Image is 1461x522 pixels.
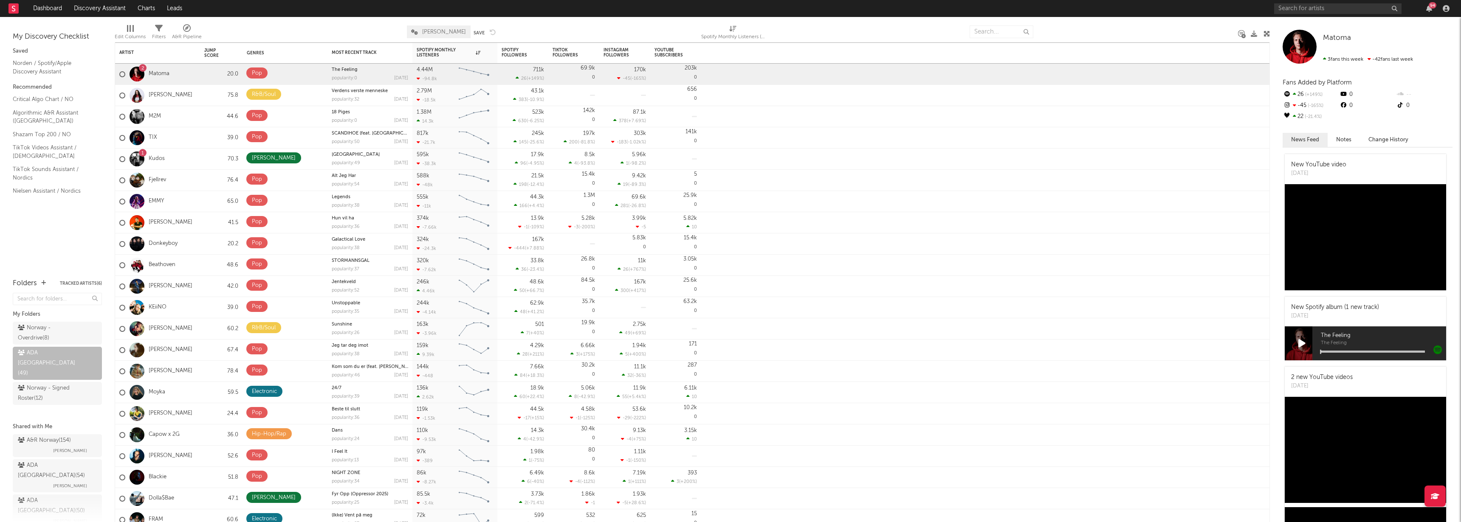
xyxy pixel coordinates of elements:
[332,152,408,157] div: Normandie
[519,182,527,187] span: 198
[53,481,87,491] span: [PERSON_NAME]
[632,235,646,241] div: 5.83k
[394,140,408,144] div: [DATE]
[654,255,697,275] div: 0
[394,246,408,250] div: [DATE]
[53,446,87,456] span: [PERSON_NAME]
[149,325,192,332] a: [PERSON_NAME]
[13,32,102,42] div: My Discovery Checklist
[553,255,595,275] div: 0
[1429,2,1436,8] div: 94
[455,233,493,255] svg: Chart title
[417,258,429,264] div: 320k
[518,224,544,230] div: ( )
[604,48,633,58] div: Instagram Followers
[580,225,594,230] span: -200 %
[149,261,175,269] a: Beathoven
[332,365,417,369] a: Kom som du er (feat. [PERSON_NAME])
[553,106,595,127] div: 0
[526,246,543,251] span: +7.88 %
[332,50,395,55] div: Most Recent Track
[18,383,78,404] div: Norway - Signed Roster ( 12 )
[528,76,543,81] span: +149 %
[530,194,544,200] div: 44.3k
[417,131,429,136] div: 817k
[628,140,645,145] span: -1.02k %
[528,182,543,187] span: -12.4 %
[204,260,238,270] div: 48.6
[204,196,238,207] div: 65.0
[531,216,544,221] div: 13.9k
[684,235,697,241] div: 15.4k
[149,177,166,184] a: Fjellrev
[692,225,697,230] span: 10
[332,237,408,242] div: Galactical Love
[455,255,493,276] svg: Chart title
[569,140,578,145] span: 200
[152,21,166,46] div: Filters
[455,170,493,191] svg: Chart title
[531,173,544,179] div: 21.5k
[528,140,543,145] span: -25.6 %
[633,109,646,115] div: 87.1k
[1339,100,1396,111] div: 0
[1291,169,1346,178] div: [DATE]
[332,131,421,136] a: SCANDIHOE (feat. [GEOGRAPHIC_DATA])
[634,131,646,136] div: 303k
[13,130,93,139] a: Shazam Top 200 / NO
[513,118,544,123] div: ( )
[578,161,594,166] span: -93.8 %
[654,64,697,84] div: 0
[615,203,646,208] div: ( )
[553,64,595,84] div: 0
[149,70,169,78] a: Matoma
[332,67,408,72] div: The Feeling
[417,67,433,73] div: 4.44M
[611,139,646,145] div: ( )
[632,76,645,81] span: -165 %
[332,258,369,263] a: STORMANNSGAL
[13,459,102,492] a: ADA [GEOGRAPHIC_DATA](54)[PERSON_NAME]
[584,152,595,157] div: 8.5k
[1426,5,1432,12] button: 94
[204,154,238,164] div: 70.3
[1291,160,1346,169] div: New YouTube video
[685,129,697,135] div: 141k
[149,113,161,120] a: M2M
[149,452,192,460] a: [PERSON_NAME]
[332,280,356,284] a: Jentekveld
[204,69,238,79] div: 20.0
[654,233,697,254] div: 0
[970,25,1033,38] input: Search...
[252,132,262,142] div: Pop
[531,88,544,94] div: 43.1k
[332,110,408,115] div: 18 Piges
[172,32,202,42] div: A&R Pipeline
[332,407,360,412] a: Beste til slutt
[581,256,595,262] div: 26.8k
[204,239,238,249] div: 20.2
[149,346,192,354] a: [PERSON_NAME]
[332,449,347,454] a: I Feel It
[521,76,527,81] span: 26
[1283,111,1339,122] div: 22
[13,347,102,380] a: ADA [GEOGRAPHIC_DATA](49)
[1283,100,1339,111] div: -45
[514,246,525,251] span: -444
[332,131,408,136] div: SCANDIHOE (feat. Krobbe)
[1283,133,1328,147] button: News Feed
[417,194,429,200] div: 555k
[532,109,544,115] div: 523k
[1303,115,1322,119] span: -21.4 %
[553,191,595,212] div: 0
[422,29,466,35] span: [PERSON_NAME]
[252,217,262,227] div: Pop
[502,48,531,58] div: Spotify Followers
[13,165,93,182] a: TikTok Sounds Assistant / Nordics
[474,31,485,35] button: Save
[623,182,628,187] span: 19
[332,110,350,115] a: 18 Piges
[518,119,527,123] span: 630
[532,237,544,242] div: 167k
[417,182,433,188] div: -48k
